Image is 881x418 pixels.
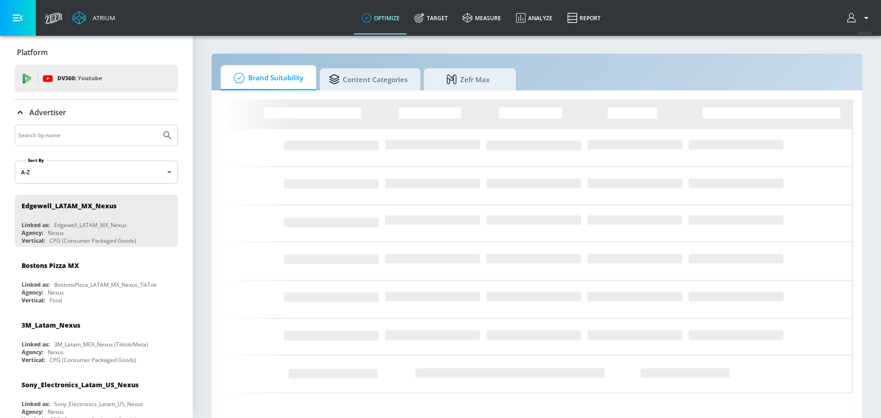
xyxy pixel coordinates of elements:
span: Zefr Max [433,68,503,90]
div: Edgewell_LATAM_MX_Nexus [54,221,127,229]
div: Vertical: [22,356,45,364]
div: Agency: [22,348,43,356]
div: Platform [15,39,178,65]
div: Linked as: [22,281,50,289]
div: Advertiser [15,100,178,125]
div: 3M_Latam_Nexus [22,321,80,329]
div: Bostons Pizza MXLinked as:BostonsPizza_LATAM_MX_Nexus_TikTokAgency:NexusVertical:Food [15,254,178,307]
div: 3M_Latam_NexusLinked as:3M_Latam_MEX_Nexus (Tiktok/Meta)Agency:NexusVertical:CPG (Consumer Packag... [15,314,178,366]
label: Sort By [26,157,46,163]
a: Report [560,1,608,34]
div: Nexus [48,408,64,416]
span: v 4.22.2 [859,30,872,35]
div: Nexus [48,229,64,237]
div: BostonsPizza_LATAM_MX_Nexus_TikTok [54,281,156,289]
p: Youtube [78,73,102,83]
div: Sony_Electronics_Latam_US_Nexus [54,400,143,408]
div: Atrium [89,14,115,22]
div: DV360: Youtube [15,65,178,92]
p: Advertiser [29,107,66,117]
input: Search by name [18,129,157,141]
div: CPG (Consumer Packaged Goods) [50,356,136,364]
span: Content Categories [329,68,407,90]
div: Vertical: [22,296,45,304]
div: CPG (Consumer Packaged Goods) [50,237,136,245]
div: Sony_Electronics_Latam_US_Nexus [22,380,139,389]
p: DV360: [57,73,102,84]
div: 3M_Latam_MEX_Nexus (Tiktok/Meta) [54,340,148,348]
div: Edgewell_LATAM_MX_NexusLinked as:Edgewell_LATAM_MX_NexusAgency:NexusVertical:CPG (Consumer Packag... [15,195,178,247]
div: Linked as: [22,221,50,229]
div: Linked as: [22,340,50,348]
div: A-Z [15,161,178,184]
div: Bostons Pizza MX [22,261,79,270]
div: Food [50,296,62,304]
a: Target [407,1,455,34]
div: Nexus [48,289,64,296]
div: Agency: [22,408,43,416]
a: measure [455,1,508,34]
div: Linked as: [22,400,50,408]
div: Vertical: [22,237,45,245]
div: Nexus [48,348,64,356]
span: Brand Suitability [230,67,303,89]
a: Atrium [72,11,115,25]
div: Agency: [22,229,43,237]
p: Platform [17,47,48,57]
div: Agency: [22,289,43,296]
a: optimize [354,1,407,34]
div: Edgewell_LATAM_MX_Nexus [22,201,117,210]
a: Analyze [508,1,560,34]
